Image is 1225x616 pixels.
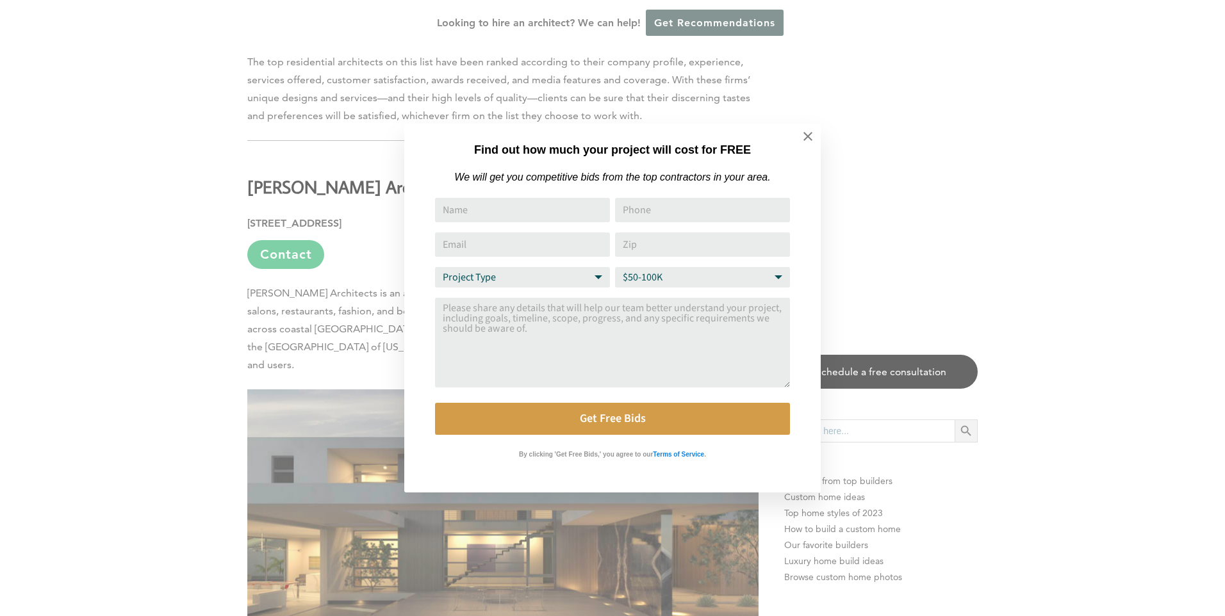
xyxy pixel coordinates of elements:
select: Project Type [435,267,610,288]
input: Phone [615,198,790,222]
input: Name [435,198,610,222]
button: Close [785,114,830,159]
strong: Terms of Service [653,451,704,458]
textarea: Comment or Message [435,298,790,387]
strong: Find out how much your project will cost for FREE [474,143,751,156]
strong: By clicking 'Get Free Bids,' you agree to our [519,451,653,458]
select: Budget Range [615,267,790,288]
button: Get Free Bids [435,403,790,435]
strong: . [704,451,706,458]
em: We will get you competitive bids from the top contractors in your area. [454,172,770,182]
input: Email Address [435,232,610,257]
a: Terms of Service [653,448,704,458]
input: Zip [615,232,790,257]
